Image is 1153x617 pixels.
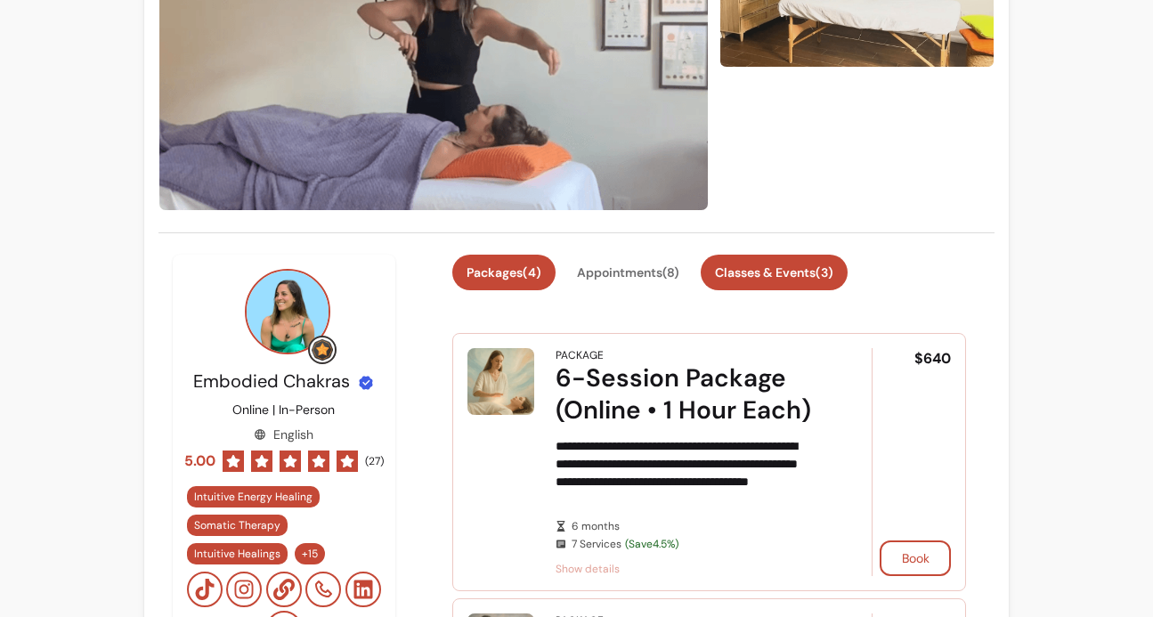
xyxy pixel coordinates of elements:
[184,451,215,472] span: 5.00
[880,540,951,576] button: Book
[365,454,384,468] span: ( 27 )
[872,348,951,576] div: $640
[556,348,604,362] div: Package
[194,490,313,504] span: Intuitive Energy Healing
[572,519,822,533] span: 6 months
[625,537,678,551] span: (Save 4.5 %)
[701,255,848,290] button: Classes & Events(3)
[298,547,321,561] span: + 15
[194,547,280,561] span: Intuitive Healings
[232,401,335,418] p: Online | In-Person
[467,348,534,415] img: 6-Session Package (Online • 1 Hour Each)
[193,369,350,393] span: Embodied Chakras
[254,426,313,443] div: English
[245,269,330,354] img: Provider image
[572,537,822,551] span: 7 Services
[452,255,556,290] button: Packages(4)
[312,339,333,361] img: Grow
[563,255,694,290] button: Appointments(8)
[194,518,280,532] span: Somatic Therapy
[556,362,822,426] div: 6-Session Package (Online • 1 Hour Each)
[556,562,822,576] span: Show details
